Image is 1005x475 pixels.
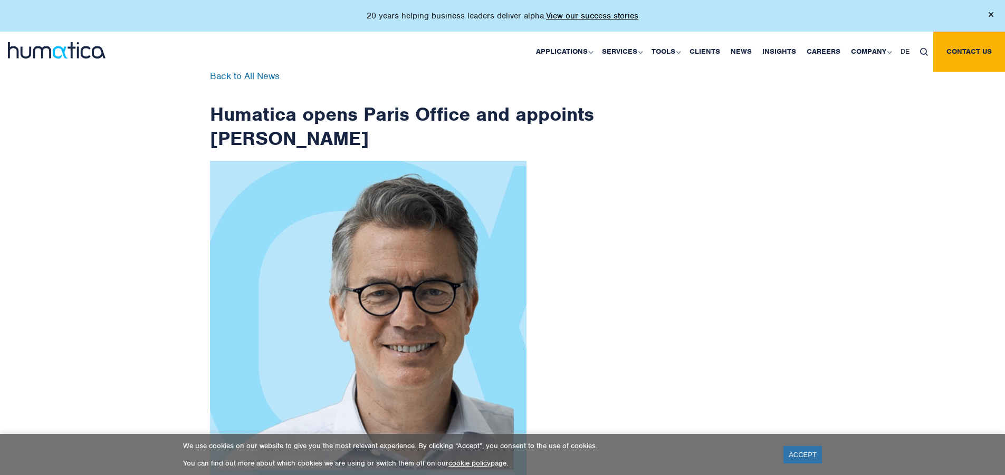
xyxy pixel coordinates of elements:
a: News [725,32,757,72]
a: ACCEPT [783,446,822,463]
a: cookie policy [448,459,491,468]
p: You can find out more about which cookies we are using or switch them off on our page. [183,459,770,468]
p: 20 years helping business leaders deliver alpha. [367,11,638,21]
a: Careers [801,32,846,72]
h1: Humatica opens Paris Office and appoints [PERSON_NAME] [210,72,595,150]
img: search_icon [920,48,928,56]
a: Tools [646,32,684,72]
span: DE [901,47,910,56]
a: Clients [684,32,725,72]
a: Services [597,32,646,72]
a: Applications [531,32,597,72]
a: View our success stories [546,11,638,21]
a: Company [846,32,895,72]
a: Back to All News [210,70,280,82]
a: Contact us [933,32,1005,72]
a: Insights [757,32,801,72]
p: We use cookies on our website to give you the most relevant experience. By clicking “Accept”, you... [183,441,770,450]
img: logo [8,42,106,59]
a: DE [895,32,915,72]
